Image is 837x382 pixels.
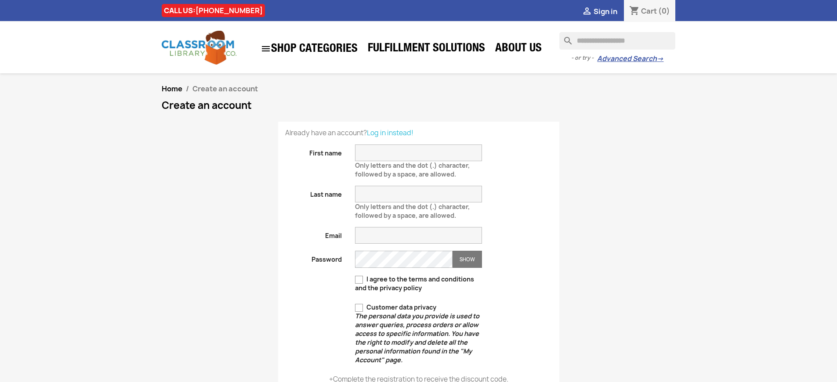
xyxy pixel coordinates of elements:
input: Search [559,32,675,50]
span: Only letters and the dot (.) character, followed by a space, are allowed. [355,158,470,178]
span: Sign in [594,7,617,16]
label: First name [279,144,349,158]
span: - or try - [571,54,597,62]
a: Home [162,84,182,94]
label: I agree to the terms and conditions and the privacy policy [355,275,482,292]
label: Last name [279,186,349,199]
span: (0) [658,6,670,16]
i: shopping_cart [629,6,640,17]
a: Fulfillment Solutions [363,40,489,58]
span: Only letters and the dot (.) character, followed by a space, are allowed. [355,199,470,220]
i:  [582,7,592,17]
i:  [261,43,271,54]
label: Email [279,227,349,240]
span: Cart [641,6,657,16]
a: About Us [491,40,546,58]
input: Password input [355,251,453,268]
button: Show [453,251,482,268]
em: The personal data you provide is used to answer queries, process orders or allow access to specif... [355,312,479,364]
div: CALL US: [162,4,265,17]
span: → [657,54,663,63]
a: SHOP CATEGORIES [256,39,362,58]
i: search [559,32,570,43]
a: [PHONE_NUMBER] [196,6,263,15]
img: Classroom Library Company [162,31,236,65]
h1: Create an account [162,100,676,111]
span: Create an account [192,84,258,94]
a: Log in instead! [367,128,413,137]
p: Already have an account? [285,129,552,137]
label: Password [279,251,349,264]
a:  Sign in [582,7,617,16]
label: Customer data privacy [355,303,482,364]
a: Advanced Search→ [597,54,663,63]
